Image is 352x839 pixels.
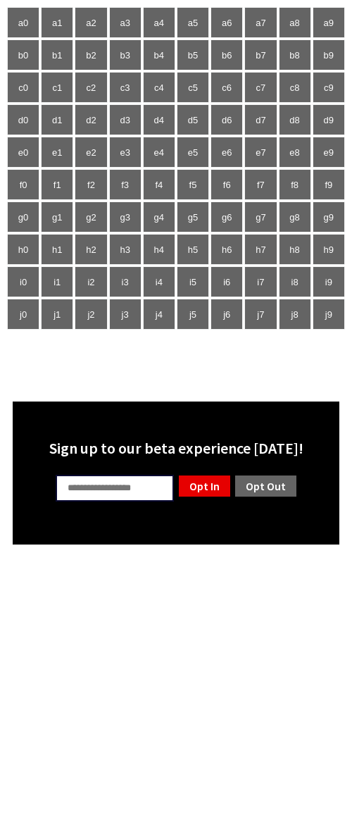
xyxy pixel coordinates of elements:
td: a6 [210,7,243,38]
td: d2 [75,104,107,135]
td: i4 [143,266,175,297]
td: h9 [313,234,345,265]
td: a1 [41,7,73,38]
td: f3 [109,169,142,200]
td: e9 [313,137,345,168]
td: g6 [210,201,243,232]
td: i0 [7,266,39,297]
td: h0 [7,234,39,265]
td: e8 [279,137,311,168]
td: f0 [7,169,39,200]
td: f4 [143,169,175,200]
td: e2 [75,137,107,168]
td: c5 [177,72,209,103]
td: d8 [279,104,311,135]
td: c0 [7,72,39,103]
td: h7 [244,234,277,265]
td: h1 [41,234,73,265]
td: h3 [109,234,142,265]
td: e0 [7,137,39,168]
td: j1 [41,299,73,330]
td: a2 [75,7,107,38]
td: b2 [75,39,107,70]
td: j6 [210,299,243,330]
td: d4 [143,104,175,135]
td: g0 [7,201,39,232]
td: j5 [177,299,209,330]
td: d6 [210,104,243,135]
td: i2 [75,266,107,297]
td: g5 [177,201,209,232]
td: a4 [143,7,175,38]
td: b9 [313,39,345,70]
div: Sign up to our beta experience [DATE]! [21,438,331,458]
td: i3 [109,266,142,297]
td: h4 [143,234,175,265]
td: d7 [244,104,277,135]
td: a8 [279,7,311,38]
td: h8 [279,234,311,265]
td: i5 [177,266,209,297]
td: d0 [7,104,39,135]
td: a5 [177,7,209,38]
td: f2 [75,169,107,200]
td: e7 [244,137,277,168]
td: b4 [143,39,175,70]
td: c6 [210,72,243,103]
td: g8 [279,201,311,232]
td: e3 [109,137,142,168]
td: j7 [244,299,277,330]
td: c3 [109,72,142,103]
td: a3 [109,7,142,38]
td: b5 [177,39,209,70]
td: g3 [109,201,142,232]
td: c8 [279,72,311,103]
td: f9 [313,169,345,200]
td: h6 [210,234,243,265]
td: f1 [41,169,73,200]
td: b0 [7,39,39,70]
td: b8 [279,39,311,70]
td: g9 [313,201,345,232]
td: f7 [244,169,277,200]
td: i8 [279,266,311,297]
td: f5 [177,169,209,200]
td: b1 [41,39,73,70]
a: Opt Out [234,474,298,498]
td: i6 [210,266,243,297]
td: i9 [313,266,345,297]
td: h2 [75,234,107,265]
td: a7 [244,7,277,38]
td: b7 [244,39,277,70]
td: e4 [143,137,175,168]
td: d1 [41,104,73,135]
td: j0 [7,299,39,330]
td: c9 [313,72,345,103]
td: f6 [210,169,243,200]
td: b6 [210,39,243,70]
td: i7 [244,266,277,297]
td: i1 [41,266,73,297]
td: j4 [143,299,175,330]
td: a9 [313,7,345,38]
td: a0 [7,7,39,38]
td: c4 [143,72,175,103]
td: f8 [279,169,311,200]
td: e5 [177,137,209,168]
a: Opt In [177,474,232,498]
td: d9 [313,104,345,135]
td: c1 [41,72,73,103]
td: j9 [313,299,345,330]
td: c2 [75,72,107,103]
td: d3 [109,104,142,135]
td: d5 [177,104,209,135]
td: j3 [109,299,142,330]
td: b3 [109,39,142,70]
td: g7 [244,201,277,232]
td: e1 [41,137,73,168]
td: g4 [143,201,175,232]
td: g2 [75,201,107,232]
td: h5 [177,234,209,265]
td: j2 [75,299,107,330]
td: j8 [279,299,311,330]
